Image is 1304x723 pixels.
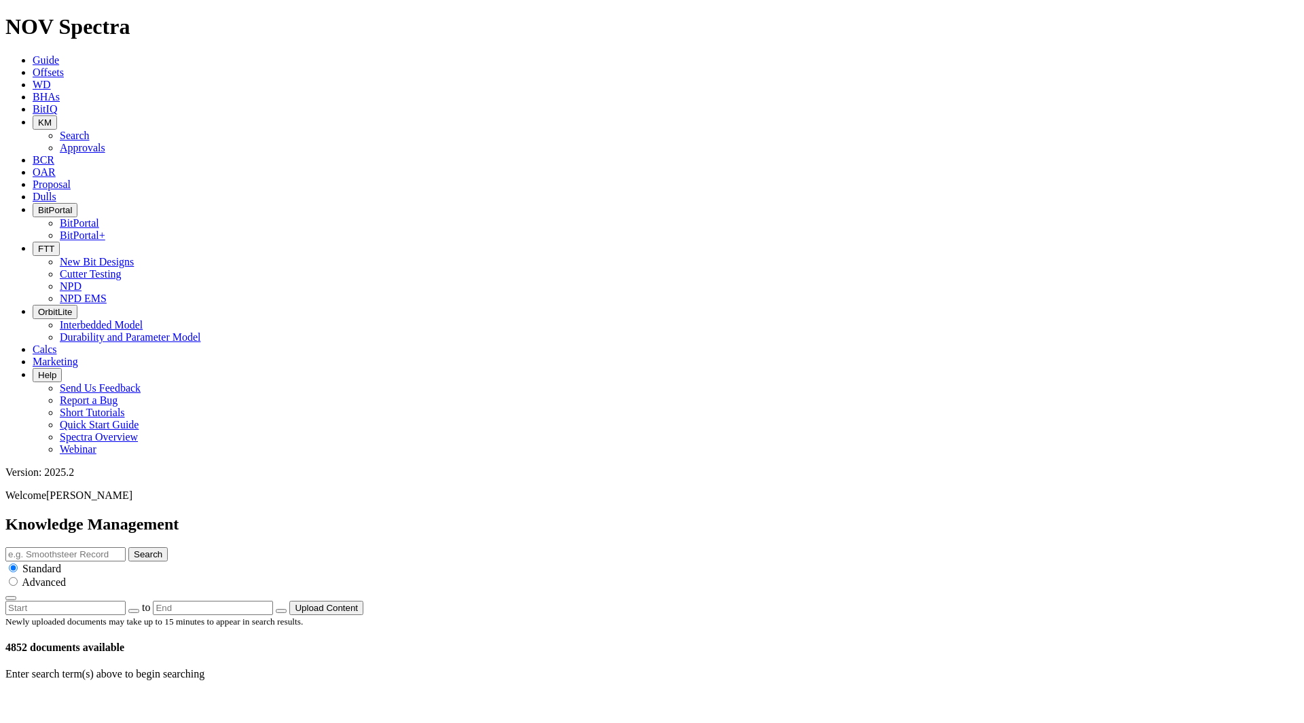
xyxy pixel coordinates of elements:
[5,668,1299,680] p: Enter search term(s) above to begin searching
[38,307,72,317] span: OrbitLite
[5,642,1299,654] h4: 4852 documents available
[60,407,125,418] a: Short Tutorials
[60,217,99,229] a: BitPortal
[60,293,107,304] a: NPD EMS
[33,103,57,115] a: BitIQ
[5,14,1299,39] h1: NOV Spectra
[33,79,51,90] a: WD
[22,563,61,574] span: Standard
[33,115,57,130] button: KM
[33,242,60,256] button: FTT
[33,344,57,355] a: Calcs
[38,117,52,128] span: KM
[60,394,117,406] a: Report a Bug
[38,244,54,254] span: FTT
[142,601,150,613] span: to
[60,331,201,343] a: Durability and Parameter Model
[60,431,138,443] a: Spectra Overview
[5,616,303,627] small: Newly uploaded documents may take up to 15 minutes to appear in search results.
[46,489,132,501] span: [PERSON_NAME]
[38,370,56,380] span: Help
[5,515,1299,534] h2: Knowledge Management
[60,229,105,241] a: BitPortal+
[33,203,77,217] button: BitPortal
[33,368,62,382] button: Help
[5,547,126,561] input: e.g. Smoothsteer Record
[60,280,81,292] a: NPD
[153,601,273,615] input: End
[33,305,77,319] button: OrbitLite
[5,601,126,615] input: Start
[5,466,1299,479] div: Version: 2025.2
[33,356,78,367] a: Marketing
[5,489,1299,502] p: Welcome
[60,142,105,153] a: Approvals
[33,67,64,78] a: Offsets
[60,130,90,141] a: Search
[33,54,59,66] a: Guide
[60,419,139,430] a: Quick Start Guide
[33,166,56,178] a: OAR
[22,576,66,588] span: Advanced
[33,91,60,103] a: BHAs
[33,179,71,190] a: Proposal
[60,382,141,394] a: Send Us Feedback
[289,601,363,615] button: Upload Content
[38,205,72,215] span: BitPortal
[128,547,168,561] button: Search
[33,191,56,202] a: Dulls
[33,154,54,166] a: BCR
[60,268,122,280] a: Cutter Testing
[60,443,96,455] a: Webinar
[60,319,143,331] a: Interbedded Model
[60,256,134,267] a: New Bit Designs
